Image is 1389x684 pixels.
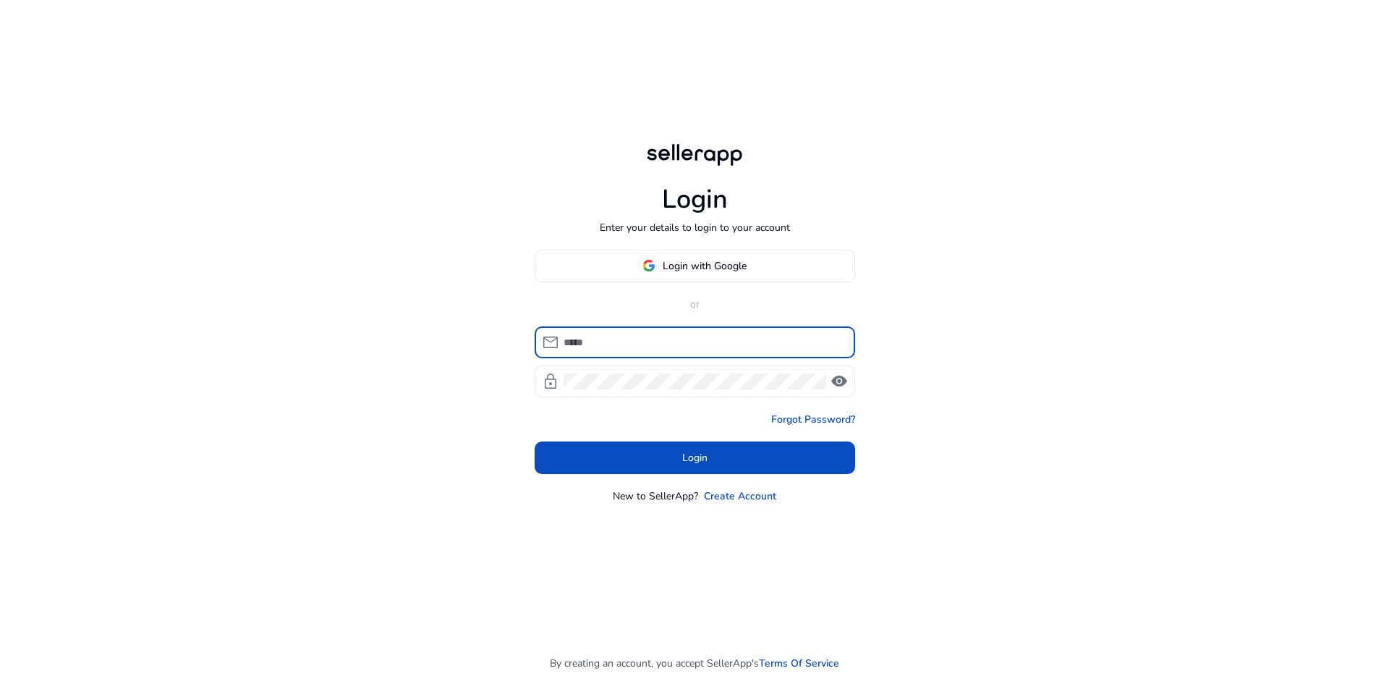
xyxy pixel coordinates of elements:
p: or [535,297,855,312]
h1: Login [662,184,728,215]
p: Enter your details to login to your account [600,220,790,235]
button: Login [535,442,855,474]
img: google-logo.svg [642,259,655,272]
span: Login with Google [663,258,747,274]
span: lock [542,373,559,390]
a: Create Account [704,489,776,504]
a: Terms Of Service [759,656,839,671]
span: mail [542,334,559,351]
p: New to SellerApp? [613,489,698,504]
a: Forgot Password? [771,412,855,427]
span: Login [682,450,708,465]
span: visibility [831,373,848,390]
button: Login with Google [535,250,855,282]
